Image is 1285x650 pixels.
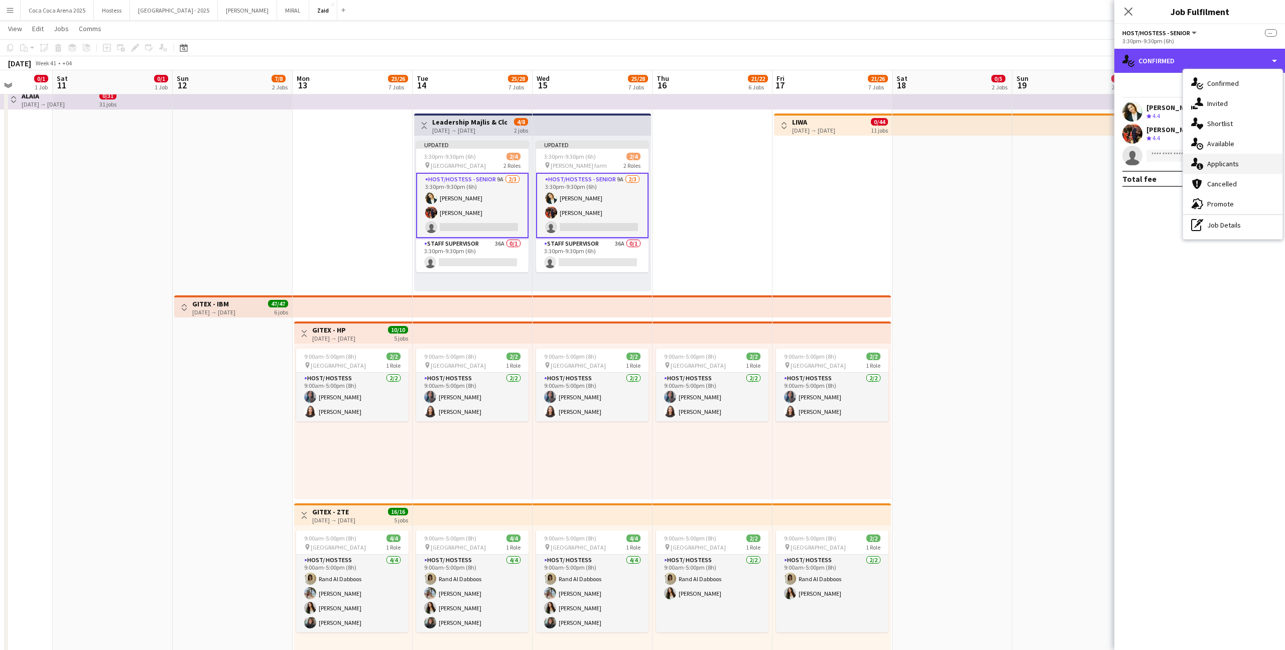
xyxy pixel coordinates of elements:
[416,373,529,421] app-card-role: Host/ Hostess2/29:00am-5:00pm (8h)[PERSON_NAME][PERSON_NAME]
[626,362,640,369] span: 1 Role
[268,300,288,307] span: 47/47
[537,74,550,83] span: Wed
[748,75,768,82] span: 21/22
[775,79,785,91] span: 17
[312,507,355,516] h3: GITEX - ZTE
[514,118,528,126] span: 4/8
[868,83,887,91] div: 7 Jobs
[536,349,649,421] app-job-card: 9:00am-5:00pm (8h)2/2 [GEOGRAPHIC_DATA]1 RoleHost/ Hostess2/29:00am-5:00pm (8h)[PERSON_NAME][PERS...
[1207,119,1233,128] span: Shortlist
[895,79,908,91] span: 18
[551,544,606,551] span: [GEOGRAPHIC_DATA]
[297,74,310,83] span: Mon
[866,534,880,542] span: 2/2
[389,83,408,91] div: 7 Jobs
[784,534,836,542] span: 9:00am-5:00pm (8h)
[656,555,768,632] app-card-role: Host/ Hostess2/29:00am-5:00pm (8h)Rand Al Dabboos[PERSON_NAME]
[866,362,880,369] span: 1 Role
[1112,83,1127,91] div: 2 Jobs
[792,118,835,127] h3: LIWA
[506,544,521,551] span: 1 Role
[551,162,607,169] span: [PERSON_NAME] farm
[506,534,521,542] span: 4/4
[21,1,94,20] button: Coca Coca Arena 2025
[296,530,409,632] app-job-card: 9:00am-5:00pm (8h)4/4 [GEOGRAPHIC_DATA]1 RoleHost/ Hostess4/49:00am-5:00pm (8h)Rand Al Dabboos[PE...
[50,22,73,35] a: Jobs
[311,544,366,551] span: [GEOGRAPHIC_DATA]
[992,83,1007,91] div: 2 Jobs
[656,530,768,632] div: 9:00am-5:00pm (8h)2/2 [GEOGRAPHIC_DATA]1 RoleHost/ Hostess2/29:00am-5:00pm (8h)Rand Al Dabboos[PE...
[535,79,550,91] span: 15
[748,83,767,91] div: 6 Jobs
[277,1,309,20] button: MIRAL
[1146,103,1200,112] div: [PERSON_NAME]
[1183,215,1282,235] div: Job Details
[506,153,521,160] span: 2/4
[536,173,649,238] app-card-role: Host/Hostess - Senior9A2/33:30pm-9:30pm (6h)[PERSON_NAME][PERSON_NAME]
[130,1,218,20] button: [GEOGRAPHIC_DATA] - 2025
[1015,79,1029,91] span: 19
[1207,99,1228,108] span: Invited
[671,544,726,551] span: [GEOGRAPHIC_DATA]
[416,238,529,272] app-card-role: Staff Supervisor36A0/13:30pm-9:30pm (6h)
[1114,49,1285,73] div: Confirmed
[656,349,768,421] app-job-card: 9:00am-5:00pm (8h)2/2 [GEOGRAPHIC_DATA]1 RoleHost/ Hostess2/29:00am-5:00pm (8h)[PERSON_NAME][PERS...
[388,508,408,515] span: 16/16
[1122,174,1156,184] div: Total fee
[386,362,401,369] span: 1 Role
[416,555,529,632] app-card-role: Host/ Hostess4/49:00am-5:00pm (8h)Rand Al Dabboos[PERSON_NAME][PERSON_NAME][PERSON_NAME]
[57,74,68,83] span: Sat
[304,534,356,542] span: 9:00am-5:00pm (8h)
[776,555,888,632] app-card-role: Host/ Hostess2/29:00am-5:00pm (8h)Rand Al Dabboos[PERSON_NAME]
[1152,134,1160,142] span: 4.4
[664,534,716,542] span: 9:00am-5:00pm (8h)
[424,534,476,542] span: 9:00am-5:00pm (8h)
[776,349,888,421] app-job-card: 9:00am-5:00pm (8h)2/2 [GEOGRAPHIC_DATA]1 RoleHost/ Hostess2/29:00am-5:00pm (8h)[PERSON_NAME][PERS...
[22,91,65,100] h3: ALAIA
[4,22,26,35] a: View
[79,24,101,33] span: Comms
[416,173,529,238] app-card-role: Host/Hostess - Senior9A2/33:30pm-9:30pm (6h)[PERSON_NAME][PERSON_NAME]
[416,349,529,421] app-job-card: 9:00am-5:00pm (8h)2/2 [GEOGRAPHIC_DATA]1 RoleHost/ Hostess2/29:00am-5:00pm (8h)[PERSON_NAME][PERS...
[272,75,286,82] span: 7/8
[312,335,355,342] div: [DATE] → [DATE]
[508,75,528,82] span: 25/28
[1152,112,1160,120] span: 4.4
[628,75,648,82] span: 25/28
[192,308,235,316] div: [DATE] → [DATE]
[536,373,649,421] app-card-role: Host/ Hostess2/29:00am-5:00pm (8h)[PERSON_NAME][PERSON_NAME]
[866,353,880,360] span: 2/2
[154,75,168,82] span: 0/1
[503,162,521,169] span: 2 Roles
[432,127,507,134] div: [DATE] → [DATE]
[28,22,48,35] a: Edit
[536,530,649,632] app-job-card: 9:00am-5:00pm (8h)4/4 [GEOGRAPHIC_DATA]1 RoleHost/ Hostess4/49:00am-5:00pm (8h)Rand Al Dabboos[PE...
[386,544,401,551] span: 1 Role
[657,74,669,83] span: Thu
[1111,75,1125,82] span: 0/5
[296,349,409,421] app-job-card: 9:00am-5:00pm (8h)2/2 [GEOGRAPHIC_DATA]1 RoleHost/ Hostess2/29:00am-5:00pm (8h)[PERSON_NAME][PERS...
[792,127,835,134] div: [DATE] → [DATE]
[296,373,409,421] app-card-role: Host/ Hostess2/29:00am-5:00pm (8h)[PERSON_NAME][PERSON_NAME]
[626,534,640,542] span: 4/4
[671,362,726,369] span: [GEOGRAPHIC_DATA]
[776,530,888,632] app-job-card: 9:00am-5:00pm (8h)2/2 [GEOGRAPHIC_DATA]1 RoleHost/ Hostess2/29:00am-5:00pm (8h)Rand Al Dabboos[PE...
[387,534,401,542] span: 4/4
[417,74,428,83] span: Tue
[312,516,355,524] div: [DATE] → [DATE]
[295,79,310,91] span: 13
[296,555,409,632] app-card-role: Host/ Hostess4/49:00am-5:00pm (8h)Rand Al Dabboos[PERSON_NAME][PERSON_NAME][PERSON_NAME]
[623,162,640,169] span: 2 Roles
[432,118,507,127] h3: Leadership Majlis & Closing Dinner
[416,141,529,149] div: Updated
[791,544,846,551] span: [GEOGRAPHIC_DATA]
[272,83,288,91] div: 2 Jobs
[94,1,130,20] button: Hostess
[416,141,529,272] app-job-card: Updated3:30pm-9:30pm (6h)2/4 [GEOGRAPHIC_DATA]2 RolesHost/Hostess - Senior9A2/33:30pm-9:30pm (6h)...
